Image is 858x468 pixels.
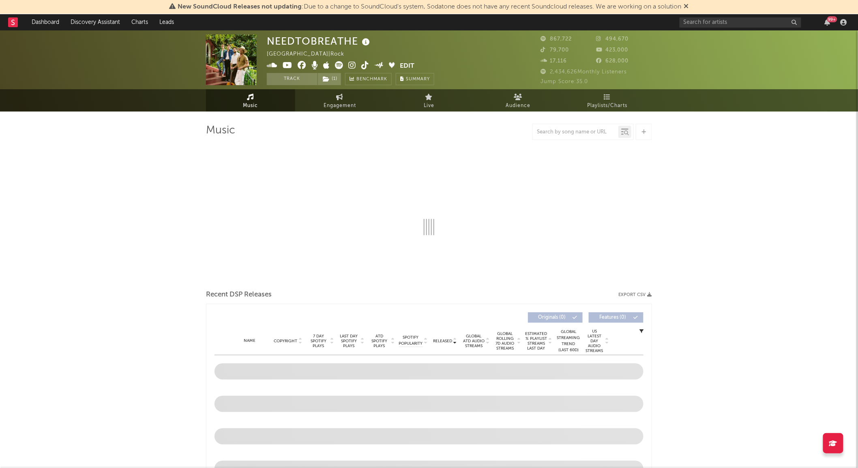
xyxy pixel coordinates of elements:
button: Features(0) [589,312,643,323]
span: : Due to a change to SoundCloud's system, Sodatone does not have any recent Soundcloud releases. ... [178,4,682,10]
a: Live [384,89,474,112]
span: ( 1 ) [317,73,341,85]
button: 99+ [825,19,830,26]
span: Estimated % Playlist Streams Last Day [525,331,547,351]
button: Edit [400,61,415,71]
span: 79,700 [541,47,569,53]
span: Benchmark [356,75,387,84]
a: Playlists/Charts [563,89,652,112]
span: Originals ( 0 ) [533,315,571,320]
div: 99 + [827,16,837,22]
span: Jump Score: 35.0 [541,79,588,84]
span: 423,000 [596,47,628,53]
span: ATD Spotify Plays [369,334,390,348]
span: Global Rolling 7D Audio Streams [494,331,516,351]
a: Benchmark [345,73,392,85]
span: Recent DSP Releases [206,290,272,300]
a: Dashboard [26,14,65,30]
span: Music [243,101,258,111]
a: Engagement [295,89,384,112]
span: New SoundCloud Releases not updating [178,4,302,10]
span: Engagement [324,101,356,111]
span: Audience [506,101,531,111]
span: Copyright [274,339,297,343]
span: 2,434,626 Monthly Listeners [541,69,627,75]
span: 494,670 [596,36,629,42]
span: Live [424,101,434,111]
span: 7 Day Spotify Plays [308,334,329,348]
div: Name [231,338,268,344]
span: Dismiss [684,4,689,10]
div: [GEOGRAPHIC_DATA] | Rock [267,49,354,59]
button: Track [267,73,317,85]
span: 867,722 [541,36,572,42]
span: Features ( 0 ) [594,315,631,320]
input: Search by song name or URL [533,129,618,135]
a: Audience [474,89,563,112]
span: US Latest Day Audio Streams [585,329,604,353]
a: Music [206,89,295,112]
a: Charts [126,14,154,30]
button: Summary [396,73,434,85]
span: Spotify Popularity [399,335,423,347]
button: (1) [318,73,341,85]
span: 17,116 [541,58,567,64]
div: NEEDTOBREATHE [267,34,372,48]
span: Summary [406,77,430,82]
button: Export CSV [618,292,652,297]
button: Originals(0) [528,312,583,323]
span: Playlists/Charts [588,101,628,111]
span: Released [433,339,452,343]
span: Global ATD Audio Streams [463,334,485,348]
span: Last Day Spotify Plays [338,334,360,348]
a: Discovery Assistant [65,14,126,30]
span: 628,000 [596,58,629,64]
input: Search for artists [680,17,801,28]
div: Global Streaming Trend (Last 60D) [556,329,581,353]
a: Leads [154,14,180,30]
